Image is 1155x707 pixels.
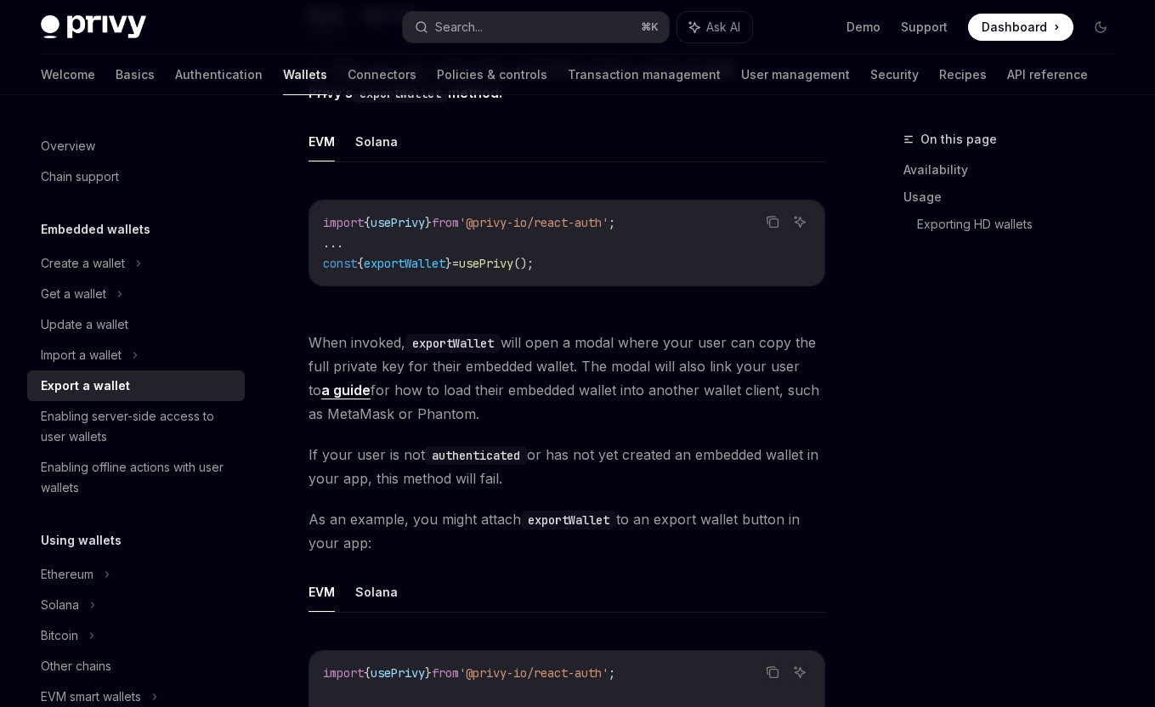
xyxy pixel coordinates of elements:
[41,15,146,39] img: dark logo
[41,457,235,498] div: Enabling offline actions with user wallets
[452,256,459,271] span: =
[41,530,122,551] h5: Using wallets
[41,595,79,615] div: Solana
[364,665,371,681] span: {
[309,331,825,426] span: When invoked, will open a modal where your user can copy the full private key for their embedded ...
[323,665,364,681] span: import
[609,665,615,681] span: ;
[353,84,448,103] code: exportWallet
[323,235,343,251] span: ...
[982,19,1047,36] span: Dashboard
[789,211,811,233] button: Ask AI
[846,19,880,36] a: Demo
[27,651,245,682] a: Other chains
[445,256,452,271] span: }
[741,54,850,95] a: User management
[41,625,78,646] div: Bitcoin
[116,54,155,95] a: Basics
[1007,54,1088,95] a: API reference
[41,54,95,95] a: Welcome
[309,122,335,161] button: EVM
[357,256,364,271] span: {
[309,572,335,612] button: EVM
[371,215,425,230] span: usePrivy
[283,54,327,95] a: Wallets
[432,665,459,681] span: from
[432,215,459,230] span: from
[459,256,513,271] span: usePrivy
[789,661,811,683] button: Ask AI
[27,131,245,161] a: Overview
[371,665,425,681] span: usePrivy
[27,401,245,452] a: Enabling server-side access to user wallets
[903,156,1128,184] a: Availability
[513,256,534,271] span: ();
[175,54,263,95] a: Authentication
[403,12,668,42] button: Search...⌘K
[41,564,93,585] div: Ethereum
[437,54,547,95] a: Policies & controls
[405,334,501,353] code: exportWallet
[355,572,398,612] button: Solana
[425,446,527,465] code: authenticated
[920,129,997,150] span: On this page
[323,256,357,271] span: const
[348,54,416,95] a: Connectors
[41,136,95,156] div: Overview
[1087,14,1114,41] button: Toggle dark mode
[27,452,245,503] a: Enabling offline actions with user wallets
[41,345,122,365] div: Import a wallet
[521,511,616,529] code: exportWallet
[41,167,119,187] div: Chain support
[41,376,130,396] div: Export a wallet
[968,14,1073,41] a: Dashboard
[27,309,245,340] a: Update a wallet
[364,256,445,271] span: exportWallet
[568,54,721,95] a: Transaction management
[41,219,150,240] h5: Embedded wallets
[762,661,784,683] button: Copy the contents from the code block
[309,443,825,490] span: If your user is not or has not yet created an embedded wallet in your app, this method will fail.
[27,161,245,192] a: Chain support
[41,406,235,447] div: Enabling server-side access to user wallets
[323,215,364,230] span: import
[677,12,752,42] button: Ask AI
[41,284,106,304] div: Get a wallet
[364,215,371,230] span: {
[309,507,825,555] span: As an example, you might attach to an export wallet button in your app:
[435,17,483,37] div: Search...
[641,20,659,34] span: ⌘ K
[425,215,432,230] span: }
[917,211,1128,238] a: Exporting HD wallets
[41,656,111,676] div: Other chains
[870,54,919,95] a: Security
[939,54,987,95] a: Recipes
[321,382,371,399] a: a guide
[903,184,1128,211] a: Usage
[762,211,784,233] button: Copy the contents from the code block
[41,253,125,274] div: Create a wallet
[309,60,734,101] strong: use Privy’s method:
[41,687,141,707] div: EVM smart wallets
[425,665,432,681] span: }
[459,215,609,230] span: '@privy-io/react-auth'
[41,314,128,335] div: Update a wallet
[609,215,615,230] span: ;
[355,122,398,161] button: Solana
[901,19,948,36] a: Support
[27,370,245,401] a: Export a wallet
[459,665,609,681] span: '@privy-io/react-auth'
[706,19,740,36] span: Ask AI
